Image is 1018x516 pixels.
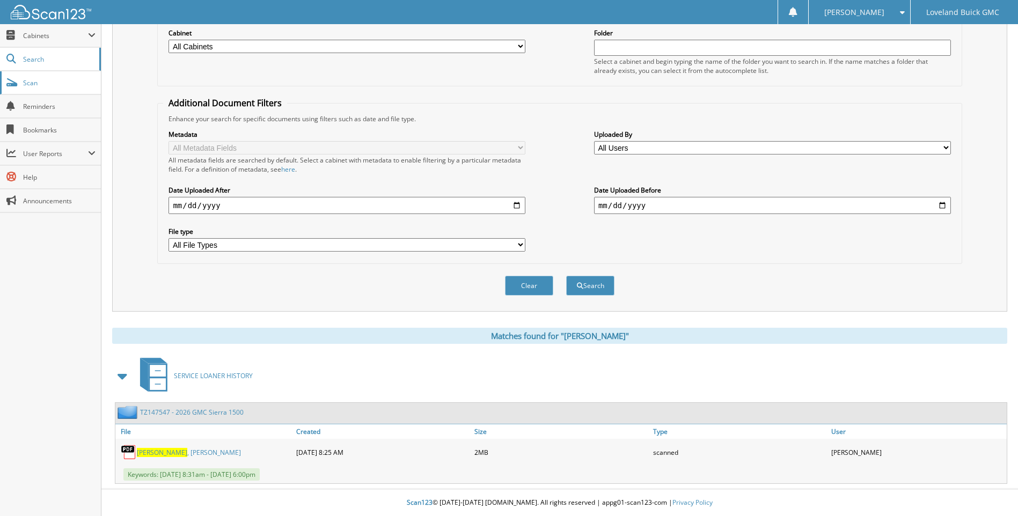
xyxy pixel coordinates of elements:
[407,498,433,507] span: Scan123
[23,55,94,64] span: Search
[824,9,884,16] span: [PERSON_NAME]
[294,441,472,463] div: [DATE] 8:25 AM
[169,28,525,38] label: Cabinet
[169,130,525,139] label: Metadata
[23,126,96,135] span: Bookmarks
[101,490,1018,516] div: © [DATE]-[DATE] [DOMAIN_NAME]. All rights reserved | appg01-scan123-com |
[964,465,1018,516] iframe: Chat Widget
[594,57,951,75] div: Select a cabinet and begin typing the name of the folder you want to search in. If the name match...
[566,276,614,296] button: Search
[112,328,1007,344] div: Matches found for "[PERSON_NAME]"
[163,114,956,123] div: Enhance your search for specific documents using filters such as date and file type.
[23,196,96,205] span: Announcements
[118,406,140,419] img: folder2.png
[140,408,244,417] a: TZ147547 - 2026 GMC Sierra 1500
[294,424,472,439] a: Created
[23,102,96,111] span: Reminders
[137,448,187,457] span: [PERSON_NAME]
[23,31,88,40] span: Cabinets
[163,97,287,109] legend: Additional Document Filters
[926,9,999,16] span: Loveland Buick GMC
[829,441,1007,463] div: [PERSON_NAME]
[23,149,88,158] span: User Reports
[672,498,713,507] a: Privacy Policy
[11,5,91,19] img: scan123-logo-white.svg
[169,186,525,195] label: Date Uploaded After
[472,424,650,439] a: Size
[23,78,96,87] span: Scan
[281,165,295,174] a: here
[829,424,1007,439] a: User
[115,424,294,439] a: File
[169,227,525,236] label: File type
[23,173,96,182] span: Help
[169,197,525,214] input: start
[134,355,253,397] a: SERVICE LOANER HISTORY
[505,276,553,296] button: Clear
[123,468,260,481] span: Keywords: [DATE] 8:31am - [DATE] 6:00pm
[594,28,951,38] label: Folder
[594,186,951,195] label: Date Uploaded Before
[594,197,951,214] input: end
[169,156,525,174] div: All metadata fields are searched by default. Select a cabinet with metadata to enable filtering b...
[472,441,650,463] div: 2MB
[121,444,137,460] img: PDF.png
[650,424,829,439] a: Type
[137,448,241,457] a: [PERSON_NAME], [PERSON_NAME]
[174,371,253,380] span: SERVICE LOANER HISTORY
[594,130,951,139] label: Uploaded By
[650,441,829,463] div: scanned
